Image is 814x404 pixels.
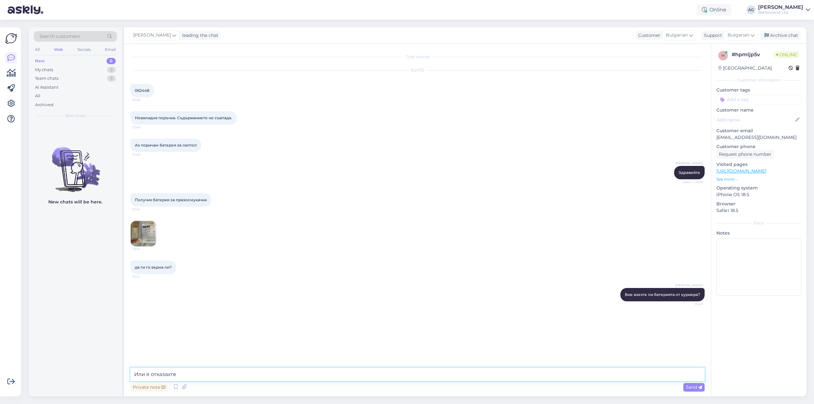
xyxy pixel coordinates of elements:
div: 0 [107,58,116,64]
span: 13:40 [132,98,156,102]
p: Operating system [716,185,801,191]
div: Team chats [35,75,59,82]
span: Search customers [39,33,80,40]
input: Add a tag [716,95,801,104]
span: Bulgarian [728,32,749,39]
span: New chats [65,113,86,119]
div: [GEOGRAPHIC_DATA] [718,65,772,72]
div: # hpmljp5v [732,51,774,58]
a: [PERSON_NAME]Batteryland Ltd [758,5,810,15]
p: See more ... [716,176,801,182]
div: Chat started [130,54,705,60]
div: Email [104,45,117,54]
span: [PERSON_NAME] [133,32,171,39]
div: AI Assistant [35,84,59,91]
div: Private note [130,383,168,392]
span: Невалидна поръчка. Съдържанието не съвпада. [135,115,232,120]
span: Вие взехте ли батерията от куриера? [625,292,700,297]
p: Safari 18.5 [716,207,801,214]
span: да ти го върна ли? [135,265,172,270]
span: Send [686,384,702,390]
span: 13:43 [679,302,703,306]
span: 13:41 [132,274,156,279]
span: 13:40 [132,152,156,157]
div: All [34,45,41,54]
span: Получих батерия за празосмукачка [135,197,207,202]
div: 3 [107,75,116,82]
div: Socials [76,45,92,54]
p: Browser [716,201,801,207]
div: 3 [107,67,116,73]
div: Online [697,4,731,16]
p: iPhone OS 18.5 [716,191,801,198]
span: Аз поричам батерея за лаптоп [135,143,197,147]
div: Customer [636,32,660,39]
p: [EMAIL_ADDRESS][DOMAIN_NAME] [716,134,801,141]
div: All [35,93,40,99]
div: [PERSON_NAME] [758,5,803,10]
div: Request phone number [716,150,774,159]
div: Web [53,45,64,54]
span: 13:41 [133,247,156,251]
span: 062448 [135,88,149,93]
div: New [35,58,45,64]
div: [DATE] [130,67,705,73]
p: Customer name [716,107,801,113]
p: New chats will be here. [48,199,102,205]
span: [PERSON_NAME] [675,161,703,166]
p: Customer phone [716,143,801,150]
img: Attachment [131,221,156,246]
div: Batteryland Ltd [758,10,803,15]
div: Support [701,32,722,39]
span: h [721,53,725,58]
p: Visited pages [716,161,801,168]
img: No chats [29,136,122,193]
span: Seen ✓ 13:41 [679,180,703,184]
a: [URL][DOMAIN_NAME] [716,168,766,174]
div: leading the chat [180,32,218,39]
span: [PERSON_NAME] [675,283,703,288]
span: Online [774,51,799,58]
p: Customer email [716,127,801,134]
span: 13:41 [132,207,156,212]
p: Notes [716,230,801,236]
textarea: Или я отказахте [130,368,705,381]
p: Customer tags [716,87,801,93]
span: Здравейте [679,170,700,175]
input: Add name [717,116,794,123]
div: Archived [35,102,53,108]
div: AG [747,5,755,14]
div: Customer information [716,77,801,83]
div: Archive chat [761,31,801,40]
img: Askly Logo [5,32,17,45]
span: Bulgarian [666,32,688,39]
span: 13:40 [132,125,156,130]
div: Extra [716,220,801,226]
div: My chats [35,67,53,73]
